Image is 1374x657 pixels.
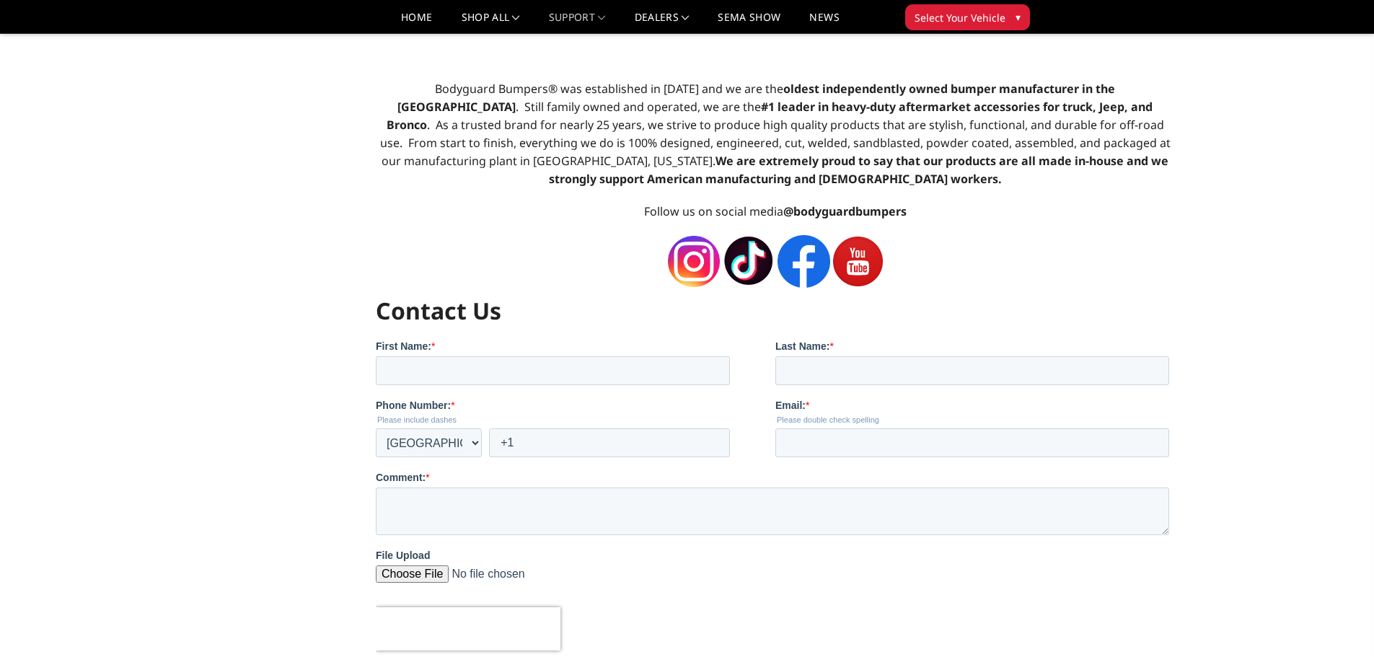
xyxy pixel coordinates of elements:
img: instagram-icon-1.png [668,236,720,287]
span: Bodyguard Bumpers® was established in [DATE] and we are the . Still family owned and operated, we... [380,81,1171,187]
a: Support [549,12,606,33]
span: ▾ [1016,9,1021,25]
a: Home [401,12,432,33]
img: facebook-icon-1.png [778,235,830,288]
strong: Contact Us [376,295,501,326]
strong: #1 leader in heavy-duty aftermarket accessories for truck, Jeep, and Bronco [387,99,1153,133]
a: shop all [462,12,520,33]
strong: We are extremely proud to say that our products are all made in-house and we strongly support Ame... [549,153,1169,187]
span: Follow us on social media [644,203,907,219]
strong: @bodyguardbumpers [783,203,907,219]
a: Dealers [635,12,690,33]
strong: oldest independently owned bumper manufacturer in the [GEOGRAPHIC_DATA] [397,81,1115,115]
a: News [809,12,839,33]
img: tiktok-icon-1.png [723,235,775,287]
img: youtube-icon-1.png [833,237,883,286]
span: Select Your Vehicle [915,10,1005,25]
a: SEMA Show [718,12,780,33]
button: Select Your Vehicle [905,4,1030,30]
